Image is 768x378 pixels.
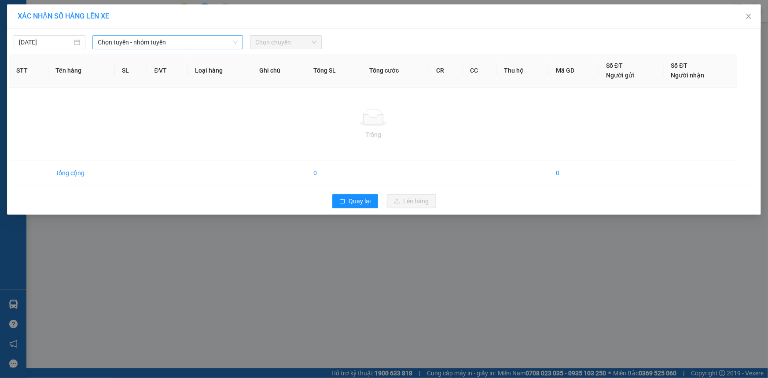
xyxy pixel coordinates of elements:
span: Chọn tuyến - nhóm tuyến [98,36,238,49]
span: XÁC NHẬN SỐ HÀNG LÊN XE [18,12,109,20]
th: SL [115,54,147,88]
span: Số ĐT [671,62,688,69]
th: CC [463,54,497,88]
td: Tổng cộng [48,161,115,185]
span: down [233,40,238,45]
th: Loại hàng [188,54,252,88]
th: Tên hàng [48,54,115,88]
button: rollbackQuay lại [332,194,378,208]
input: 14/09/2025 [19,37,72,47]
div: Trống [16,130,730,139]
td: 0 [549,161,599,185]
span: close [745,13,752,20]
span: rollback [339,198,345,205]
button: Close [736,4,761,29]
th: ĐVT [147,54,187,88]
span: Số ĐT [606,62,623,69]
th: CR [429,54,463,88]
th: STT [9,54,48,88]
th: Tổng SL [306,54,363,88]
span: Quay lại [349,196,371,206]
th: Tổng cước [362,54,429,88]
button: uploadLên hàng [387,194,436,208]
span: Người gửi [606,72,634,79]
span: Người nhận [671,72,705,79]
th: Thu hộ [497,54,549,88]
span: Chọn chuyến [255,36,316,49]
td: 0 [306,161,363,185]
th: Ghi chú [252,54,306,88]
th: Mã GD [549,54,599,88]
